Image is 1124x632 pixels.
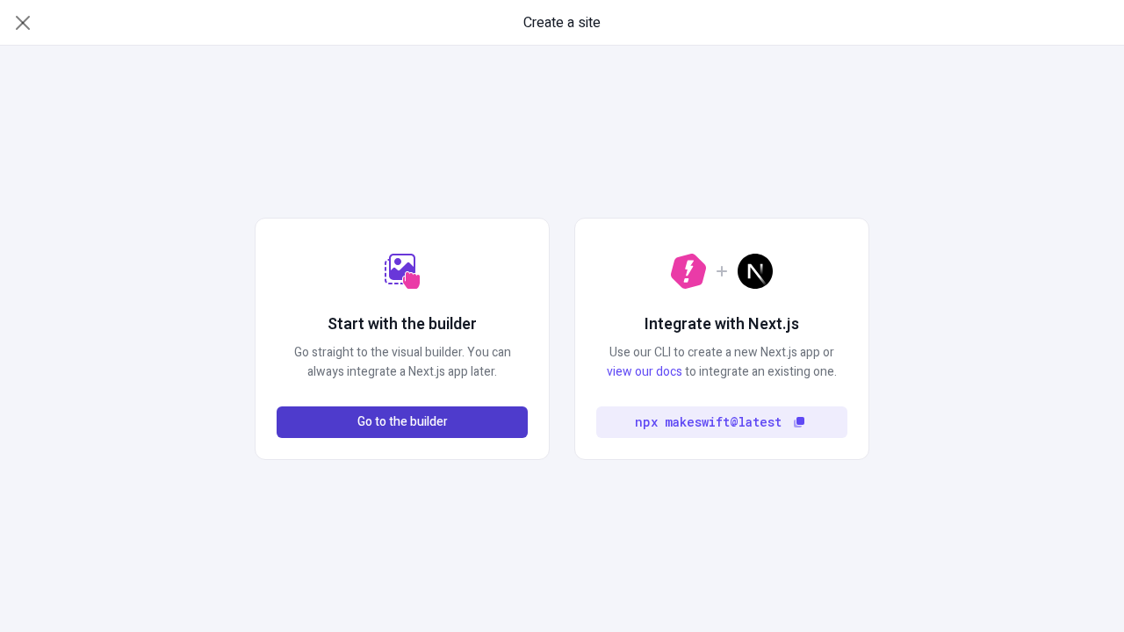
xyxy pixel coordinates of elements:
p: Use our CLI to create a new Next.js app or to integrate an existing one. [596,343,847,382]
code: npx makeswift@latest [635,413,782,432]
h2: Start with the builder [328,313,477,336]
button: Go to the builder [277,406,528,438]
span: Create a site [523,12,601,33]
span: Go to the builder [357,413,448,432]
p: Go straight to the visual builder. You can always integrate a Next.js app later. [277,343,528,382]
h2: Integrate with Next.js [645,313,799,336]
a: view our docs [607,363,682,381]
